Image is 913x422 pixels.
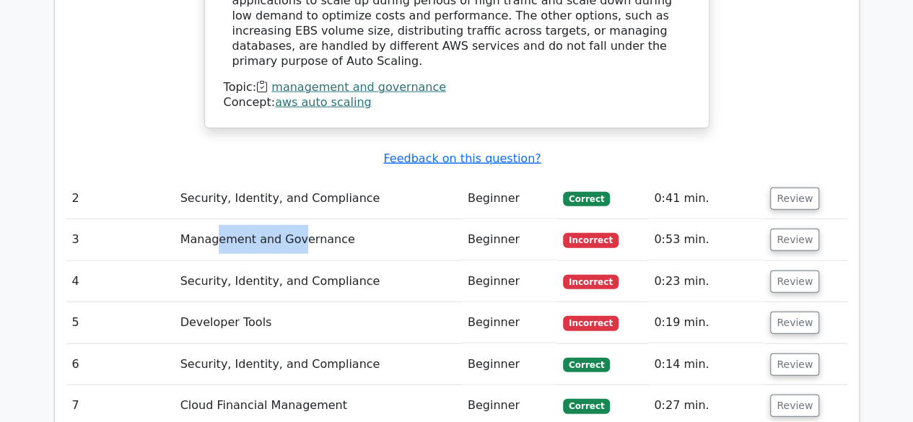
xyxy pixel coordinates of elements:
[563,358,610,372] span: Correct
[770,229,819,251] button: Review
[175,219,462,260] td: Management and Governance
[770,312,819,334] button: Review
[66,219,175,260] td: 3
[563,233,619,247] span: Incorrect
[462,344,557,385] td: Beginner
[224,80,690,95] div: Topic:
[66,302,175,343] td: 5
[66,261,175,302] td: 4
[563,192,610,206] span: Correct
[175,302,462,343] td: Developer Tools
[175,261,462,302] td: Security, Identity, and Compliance
[462,219,557,260] td: Beginner
[648,344,764,385] td: 0:14 min.
[271,80,446,94] a: management and governance
[383,151,541,165] a: Feedback on this question?
[275,95,372,109] a: aws auto scaling
[462,261,557,302] td: Beginner
[770,395,819,417] button: Review
[770,188,819,210] button: Review
[648,178,764,219] td: 0:41 min.
[563,316,619,330] span: Incorrect
[462,178,557,219] td: Beginner
[648,219,764,260] td: 0:53 min.
[462,302,557,343] td: Beginner
[563,399,610,413] span: Correct
[175,178,462,219] td: Security, Identity, and Compliance
[648,302,764,343] td: 0:19 min.
[175,344,462,385] td: Security, Identity, and Compliance
[770,353,819,376] button: Review
[66,344,175,385] td: 6
[563,275,619,289] span: Incorrect
[648,261,764,302] td: 0:23 min.
[66,178,175,219] td: 2
[770,271,819,293] button: Review
[224,95,690,110] div: Concept:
